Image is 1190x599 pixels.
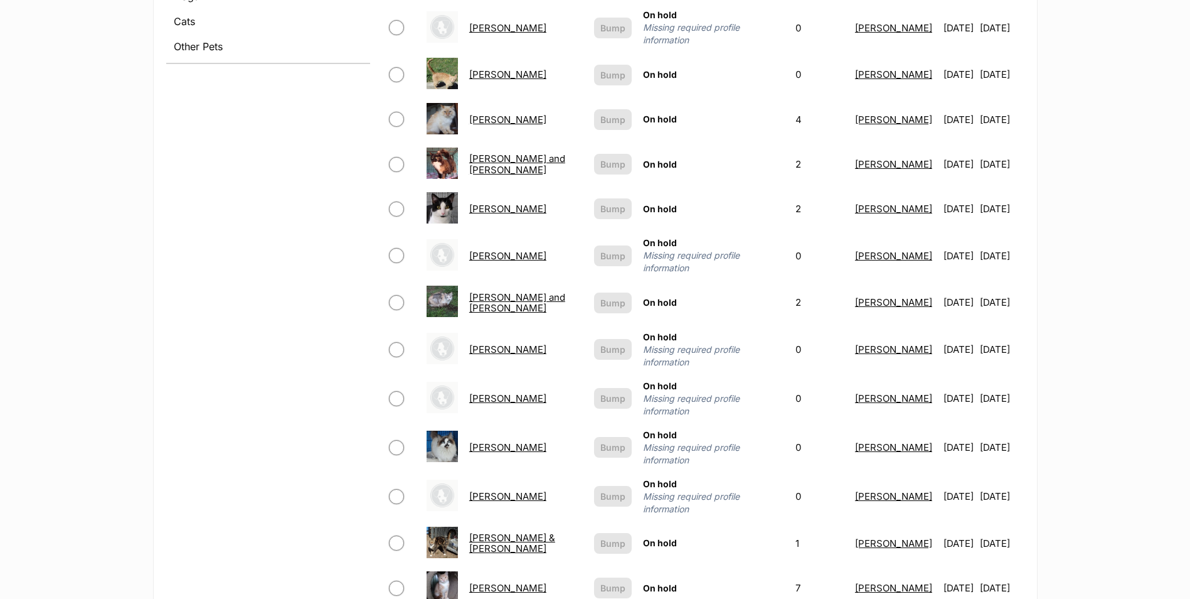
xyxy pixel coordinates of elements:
[643,537,677,548] span: On hold
[790,187,849,230] td: 2
[469,250,546,262] a: [PERSON_NAME]
[790,375,849,423] td: 0
[790,232,849,279] td: 0
[855,114,932,126] a: [PERSON_NAME]
[643,159,677,170] span: On hold
[643,380,677,391] span: On hold
[427,11,458,43] img: Francis
[469,291,565,314] a: [PERSON_NAME] and [PERSON_NAME]
[594,154,632,175] button: Bump
[600,68,625,82] span: Bump
[938,143,979,186] td: [DATE]
[427,286,458,317] img: Meagan and Kate
[643,332,677,342] span: On hold
[643,343,784,369] span: Missing required profile information
[427,527,458,558] img: Tim & Levi
[600,158,625,171] span: Bump
[938,232,979,279] td: [DATE]
[643,203,677,214] span: On hold
[643,21,784,46] span: Missing required profile information
[790,473,849,521] td: 0
[600,202,625,215] span: Bump
[938,424,979,472] td: [DATE]
[643,114,677,124] span: On hold
[980,375,1023,423] td: [DATE]
[166,10,370,33] a: Cats
[643,441,784,467] span: Missing required profile information
[594,388,632,409] button: Bump
[643,392,784,418] span: Missing required profile information
[980,4,1023,51] td: [DATE]
[855,203,932,215] a: [PERSON_NAME]
[938,375,979,423] td: [DATE]
[980,473,1023,521] td: [DATE]
[469,22,546,34] a: [PERSON_NAME]
[643,297,677,308] span: On hold
[938,281,979,324] td: [DATE]
[427,103,458,134] img: Harry
[980,232,1023,279] td: [DATE]
[790,98,849,141] td: 4
[790,424,849,472] td: 0
[594,109,632,130] button: Bump
[938,326,979,374] td: [DATE]
[855,392,932,404] a: [PERSON_NAME]
[600,537,625,550] span: Bump
[427,58,458,89] img: Gina
[427,333,458,364] img: Nathan
[166,35,370,58] a: Other Pets
[855,250,932,262] a: [PERSON_NAME]
[790,53,849,96] td: 0
[855,296,932,308] a: [PERSON_NAME]
[643,249,784,274] span: Missing required profile information
[855,490,932,502] a: [PERSON_NAME]
[469,68,546,80] a: [PERSON_NAME]
[855,441,932,453] a: [PERSON_NAME]
[938,187,979,230] td: [DATE]
[938,98,979,141] td: [DATE]
[469,203,546,215] a: [PERSON_NAME]
[790,4,849,51] td: 0
[980,522,1023,565] td: [DATE]
[938,522,979,565] td: [DATE]
[643,69,677,80] span: On hold
[469,441,546,453] a: [PERSON_NAME]
[980,281,1023,324] td: [DATE]
[600,249,625,262] span: Bump
[600,441,625,454] span: Bump
[790,281,849,324] td: 2
[643,583,677,593] span: On hold
[855,158,932,170] a: [PERSON_NAME]
[594,293,632,313] button: Bump
[427,239,458,271] img: Kelly
[594,437,632,458] button: Bump
[427,431,458,462] img: Robert
[469,392,546,404] a: [PERSON_NAME]
[594,18,632,38] button: Bump
[790,143,849,186] td: 2
[855,68,932,80] a: [PERSON_NAME]
[855,582,932,594] a: [PERSON_NAME]
[469,490,546,502] a: [PERSON_NAME]
[855,22,932,34] a: [PERSON_NAME]
[790,326,849,374] td: 0
[594,198,632,219] button: Bump
[600,113,625,126] span: Bump
[980,143,1023,186] td: [DATE]
[980,98,1023,141] td: [DATE]
[594,246,632,266] button: Bump
[600,21,625,35] span: Bump
[938,53,979,96] td: [DATE]
[469,114,546,126] a: [PERSON_NAME]
[427,382,458,413] img: Owen
[980,53,1023,96] td: [DATE]
[469,582,546,594] a: [PERSON_NAME]
[600,392,625,405] span: Bump
[643,237,677,248] span: On hold
[643,429,677,440] span: On hold
[600,490,625,503] span: Bump
[594,533,632,554] button: Bump
[980,326,1023,374] td: [DATE]
[469,343,546,355] a: [PERSON_NAME]
[980,187,1023,230] td: [DATE]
